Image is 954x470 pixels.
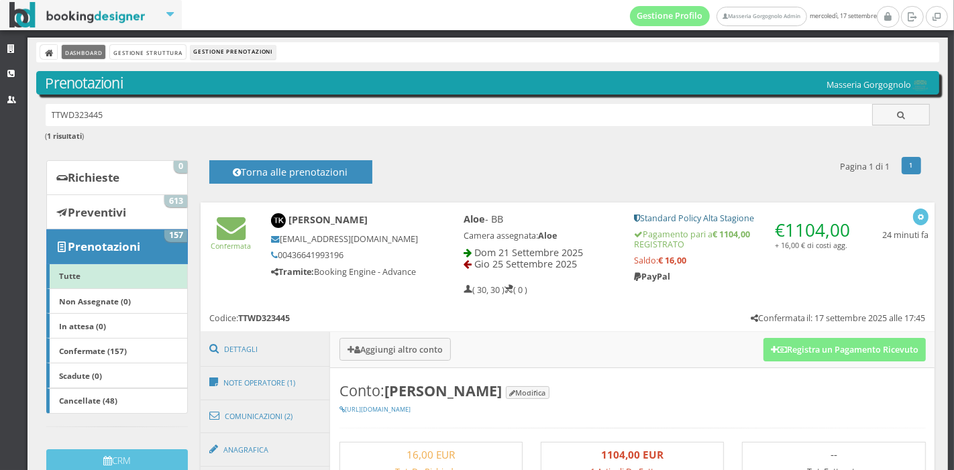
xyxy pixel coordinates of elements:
h5: Saldo: [634,255,855,266]
h4: - BB [464,213,617,225]
input: Ricerca cliente - (inserisci il codice, il nome, il cognome, il numero di telefono o la mail) [46,104,873,126]
span: 0 [174,161,187,173]
h6: ( ) [46,132,931,141]
a: Tutte [46,263,188,289]
b: Aloe [464,213,485,225]
b: TTWD323445 [238,312,290,324]
h5: Standard Policy Alta Stagione [634,213,855,223]
button: Aggiungi altro conto [339,338,451,360]
li: Gestione Prenotazioni [191,45,276,60]
h3: -- [749,449,918,461]
h5: 00436641993196 [271,250,419,260]
small: + 16,00 € di costi agg. [775,240,847,250]
a: Scadute (0) [46,363,188,388]
strong: € 1104,00 [712,229,750,240]
h3: Conto: [339,382,926,400]
h4: Torna alle prenotazioni [224,166,357,187]
b: Prenotazioni [68,239,140,254]
button: Registra un Pagamento Ricevuto [763,338,926,361]
img: BookingDesigner.com [9,2,146,28]
b: Non Assegnate (0) [59,296,131,306]
a: 1 [902,157,921,174]
b: 1104,00 EUR [601,448,664,461]
span: mercoledì, 17 settembre [630,6,877,26]
b: 1 risultati [48,131,83,141]
img: 0603869b585f11eeb13b0a069e529790.png [911,80,930,91]
b: PayPal [634,271,670,282]
b: Scadute (0) [59,370,102,381]
h5: Camera assegnata: [464,231,617,241]
b: Confermate (157) [59,345,127,356]
span: 1104,00 [785,218,850,242]
button: Torna alle prenotazioni [209,160,372,184]
img: Teresa Kraxner [271,213,286,229]
b: Richieste [68,170,119,185]
a: Non Assegnate (0) [46,288,188,314]
a: Gestione Struttura [110,45,185,59]
h3: 16,00 EUR [346,449,516,461]
a: Comunicazioni (2) [201,399,331,434]
h5: Booking Engine - Advance [271,267,419,277]
span: 613 [164,195,187,207]
span: 157 [164,230,187,242]
b: Aloe [538,230,557,241]
a: Masseria Gorgognolo Admin [717,7,806,26]
a: Richieste 0 [46,160,188,195]
a: Confermata [211,230,252,251]
h5: Confermata il: 17 settembre 2025 alle 17:45 [751,313,926,323]
a: Preventivi 613 [46,194,188,229]
a: Cancellate (48) [46,388,188,414]
b: In attesa (0) [59,320,106,331]
h3: Prenotazioni [46,74,931,92]
h5: Pagamento pari a REGISTRATO [634,229,855,249]
span: € [775,218,850,242]
h5: Codice: [209,313,290,323]
a: Note Operatore (1) [201,365,331,400]
button: Modifica [506,386,549,399]
b: Preventivi [68,204,126,220]
b: [PERSON_NAME] [288,213,368,226]
a: Dashboard [62,45,105,59]
h5: Pagina 1 di 1 [840,162,890,172]
a: [URL][DOMAIN_NAME] [339,405,411,414]
b: Tutte [59,270,81,281]
span: Gio 25 Settembre 2025 [474,257,577,270]
a: Confermate (157) [46,338,188,363]
a: In attesa (0) [46,313,188,339]
b: Cancellate (48) [59,395,117,406]
a: Dettagli [201,332,331,367]
h5: Masseria Gorgognolo [827,80,930,91]
a: Prenotazioni 157 [46,229,188,264]
a: Gestione Profilo [630,6,710,26]
strong: € 16,00 [658,255,686,266]
h5: 24 minuti fa [882,230,929,240]
h5: ( 30, 30 ) ( 0 ) [464,285,527,295]
b: Tramite: [271,266,314,278]
a: Anagrafica [201,432,331,467]
h5: [EMAIL_ADDRESS][DOMAIN_NAME] [271,234,419,244]
span: Dom 21 Settembre 2025 [474,246,583,259]
b: [PERSON_NAME] [384,381,502,400]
